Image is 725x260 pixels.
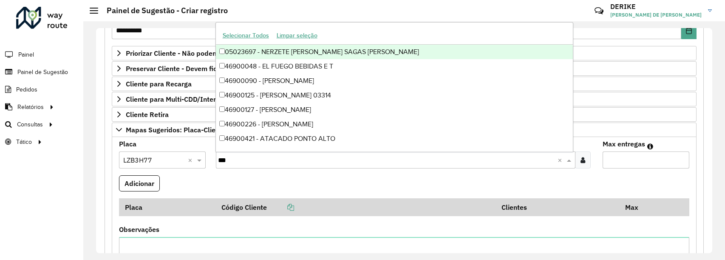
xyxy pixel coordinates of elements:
[98,6,228,15] h2: Painel de Sugestão - Criar registro
[216,103,573,117] div: 46900127 - [PERSON_NAME]
[119,198,215,216] th: Placa
[219,29,273,42] button: Selecionar Todos
[17,68,68,77] span: Painel de Sugestão
[273,29,321,42] button: Limpar seleção
[215,22,574,152] ng-dropdown-panel: Options list
[647,143,653,150] em: Máximo de clientes que serão colocados na mesma rota com os clientes informados
[216,45,573,59] div: 05023697 - NERZETE [PERSON_NAME] SAGAS [PERSON_NAME]
[126,65,299,72] span: Preservar Cliente - Devem ficar no buffer, não roteirizar
[119,139,136,149] label: Placa
[216,74,573,88] div: 46900090 - [PERSON_NAME]
[119,175,160,191] button: Adicionar
[126,50,265,57] span: Priorizar Cliente - Não podem ficar no buffer
[112,92,697,106] a: Cliente para Multi-CDD/Internalização
[112,77,697,91] a: Cliente para Recarga
[112,61,697,76] a: Preservar Cliente - Devem ficar no buffer, não roteirizar
[610,11,702,19] span: [PERSON_NAME] DE [PERSON_NAME]
[216,88,573,103] div: 46900125 - [PERSON_NAME] 03314
[126,126,226,133] span: Mapas Sugeridos: Placa-Cliente
[18,50,34,59] span: Painel
[216,117,573,131] div: 46900226 - [PERSON_NAME]
[17,120,43,129] span: Consultas
[126,111,169,118] span: Cliente Retira
[112,46,697,60] a: Priorizar Cliente - Não podem ficar no buffer
[112,123,697,137] a: Mapas Sugeridos: Placa-Cliente
[119,224,159,234] label: Observações
[216,131,573,146] div: 46900421 - ATACADO PONTO ALTO
[216,146,573,160] div: 46900428 - [PERSON_NAME] 1
[126,80,192,87] span: Cliente para Recarga
[610,3,702,11] h3: DERIKE
[17,103,44,111] span: Relatórios
[619,198,653,216] th: Max
[681,22,697,39] button: Choose Date
[590,2,608,20] a: Contato Rápido
[112,107,697,122] a: Cliente Retira
[126,96,246,103] span: Cliente para Multi-CDD/Internalização
[558,155,565,165] span: Clear all
[16,85,37,94] span: Pedidos
[216,59,573,74] div: 46900048 - EL FUEGO BEBIDAS E T
[188,155,195,165] span: Clear all
[496,198,619,216] th: Clientes
[215,198,496,216] th: Código Cliente
[267,203,294,211] a: Copiar
[603,139,645,149] label: Max entregas
[16,137,32,146] span: Tático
